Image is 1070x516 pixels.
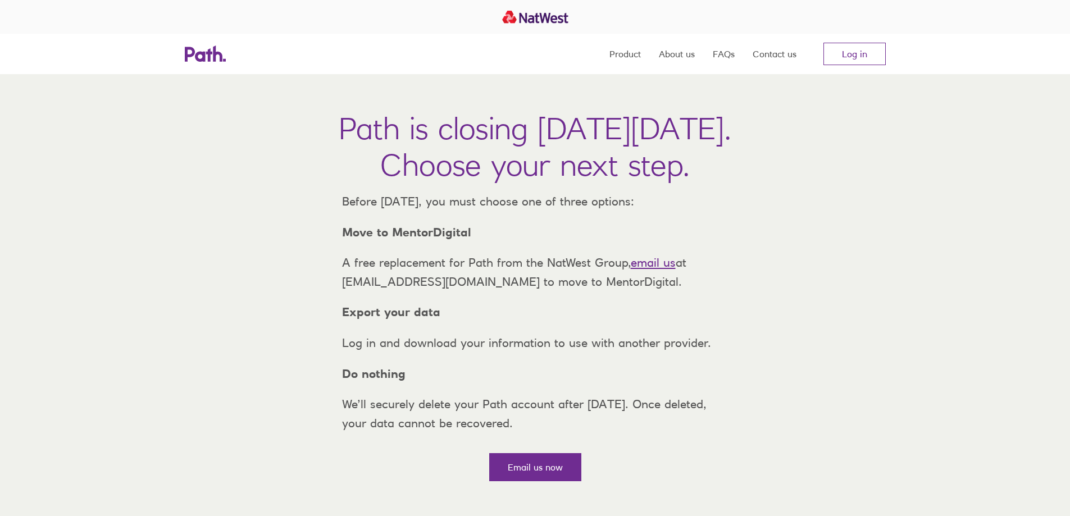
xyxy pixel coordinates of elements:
a: FAQs [713,34,735,74]
strong: Move to MentorDigital [342,225,471,239]
a: Email us now [489,453,581,481]
p: Before [DATE], you must choose one of three options: [333,192,737,211]
p: Log in and download your information to use with another provider. [333,334,737,353]
a: Log in [823,43,886,65]
a: email us [631,255,676,270]
a: Contact us [753,34,796,74]
strong: Export your data [342,305,440,319]
a: Product [609,34,641,74]
h1: Path is closing [DATE][DATE]. Choose your next step. [339,110,731,183]
p: A free replacement for Path from the NatWest Group, at [EMAIL_ADDRESS][DOMAIN_NAME] to move to Me... [333,253,737,291]
a: About us [659,34,695,74]
strong: Do nothing [342,367,406,381]
p: We’ll securely delete your Path account after [DATE]. Once deleted, your data cannot be recovered. [333,395,737,432]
